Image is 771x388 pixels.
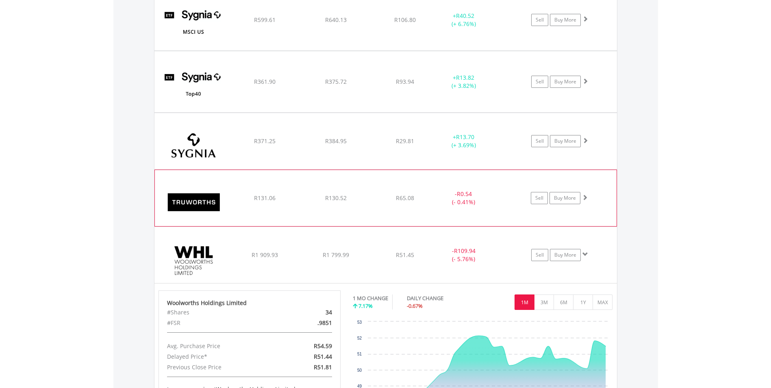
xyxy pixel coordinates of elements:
span: R0.54 [457,190,472,198]
span: R106.80 [394,16,416,24]
button: 1Y [573,294,593,310]
div: .9851 [279,318,338,328]
a: Buy More [550,14,581,26]
div: Woolworths Holdings Limited [167,299,332,307]
span: R640.13 [325,16,347,24]
a: Buy More [549,192,580,204]
span: R361.90 [254,78,276,85]
a: Sell [531,135,548,147]
text: 51 [357,352,362,356]
span: R13.70 [456,133,474,141]
span: R1 799.99 [323,251,349,259]
a: Sell [531,249,548,261]
span: R54.59 [314,342,332,350]
a: Sell [531,76,548,88]
span: R131.06 [254,194,276,202]
button: 1M [515,294,534,310]
div: - (- 0.41%) [433,190,494,206]
img: EQU.ZA.WHL.png [159,237,228,281]
div: + (+ 6.76%) [433,12,495,28]
span: R384.95 [325,137,347,145]
span: R109.94 [454,247,476,255]
div: 1 MO CHANGE [353,294,388,302]
img: EQU.ZA.TRU.png [159,180,229,224]
button: 3M [534,294,554,310]
span: R51.45 [396,251,414,259]
text: 50 [357,368,362,373]
div: Previous Close Price [161,362,279,373]
a: Sell [531,192,548,204]
div: - (- 5.76%) [433,247,495,263]
div: + (+ 3.82%) [433,74,495,90]
span: R130.52 [325,194,347,202]
text: 53 [357,320,362,325]
span: 7.17% [358,302,373,310]
span: R371.25 [254,137,276,145]
div: #FSR [161,318,279,328]
a: Buy More [550,135,581,147]
span: R93.94 [396,78,414,85]
div: 34 [279,307,338,318]
div: + (+ 3.69%) [433,133,495,149]
div: #Shares [161,307,279,318]
span: R29.81 [396,137,414,145]
button: 6M [554,294,573,310]
img: EQU.ZA.SYGT40.png [159,61,228,110]
text: 52 [357,336,362,340]
span: R13.82 [456,74,474,81]
span: R1 909.93 [252,251,278,259]
span: R599.61 [254,16,276,24]
div: Avg. Purchase Price [161,341,279,351]
a: Buy More [550,249,581,261]
span: R65.08 [396,194,414,202]
span: R375.72 [325,78,347,85]
a: Buy More [550,76,581,88]
span: R40.52 [456,12,474,20]
a: Sell [531,14,548,26]
span: R51.44 [314,353,332,360]
div: DAILY CHANGE [407,294,472,302]
span: -0.67% [407,302,423,310]
div: Delayed Price* [161,351,279,362]
img: EQU.ZA.SYG.png [159,123,228,167]
button: MAX [593,294,612,310]
span: R51.81 [314,363,332,371]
